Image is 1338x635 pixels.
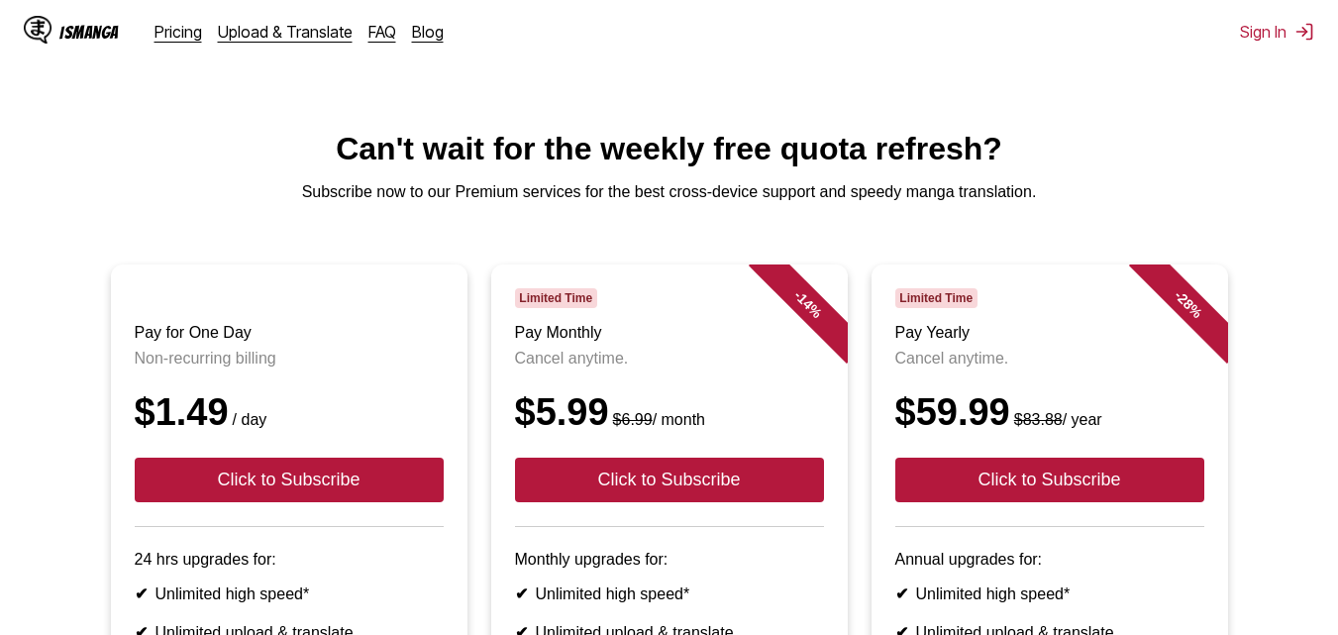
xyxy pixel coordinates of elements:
a: Upload & Translate [218,22,353,42]
p: Monthly upgrades for: [515,551,824,569]
small: / day [229,411,267,428]
s: $83.88 [1014,411,1063,428]
b: ✔ [895,585,908,602]
li: Unlimited high speed* [515,584,824,603]
small: / month [609,411,705,428]
a: Blog [412,22,444,42]
h3: Pay for One Day [135,324,444,342]
span: Limited Time [895,288,978,308]
img: IsManga Logo [24,16,51,44]
div: $59.99 [895,391,1204,434]
button: Click to Subscribe [895,458,1204,502]
small: / year [1010,411,1102,428]
span: Limited Time [515,288,597,308]
a: Pricing [154,22,202,42]
b: ✔ [515,585,528,602]
div: $1.49 [135,391,444,434]
p: Non-recurring billing [135,350,444,368]
button: Sign In [1240,22,1314,42]
div: - 28 % [1128,245,1247,364]
h3: Pay Yearly [895,324,1204,342]
p: Cancel anytime. [895,350,1204,368]
div: IsManga [59,23,119,42]
p: 24 hrs upgrades for: [135,551,444,569]
p: Annual upgrades for: [895,551,1204,569]
p: Cancel anytime. [515,350,824,368]
img: Sign out [1294,22,1314,42]
div: - 14 % [748,245,867,364]
b: ✔ [135,585,148,602]
h3: Pay Monthly [515,324,824,342]
p: Subscribe now to our Premium services for the best cross-device support and speedy manga translat... [16,183,1322,201]
button: Click to Subscribe [135,458,444,502]
a: IsManga LogoIsManga [24,16,154,48]
li: Unlimited high speed* [895,584,1204,603]
s: $6.99 [613,411,653,428]
h1: Can't wait for the weekly free quota refresh? [16,131,1322,167]
button: Click to Subscribe [515,458,824,502]
div: $5.99 [515,391,824,434]
a: FAQ [368,22,396,42]
li: Unlimited high speed* [135,584,444,603]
